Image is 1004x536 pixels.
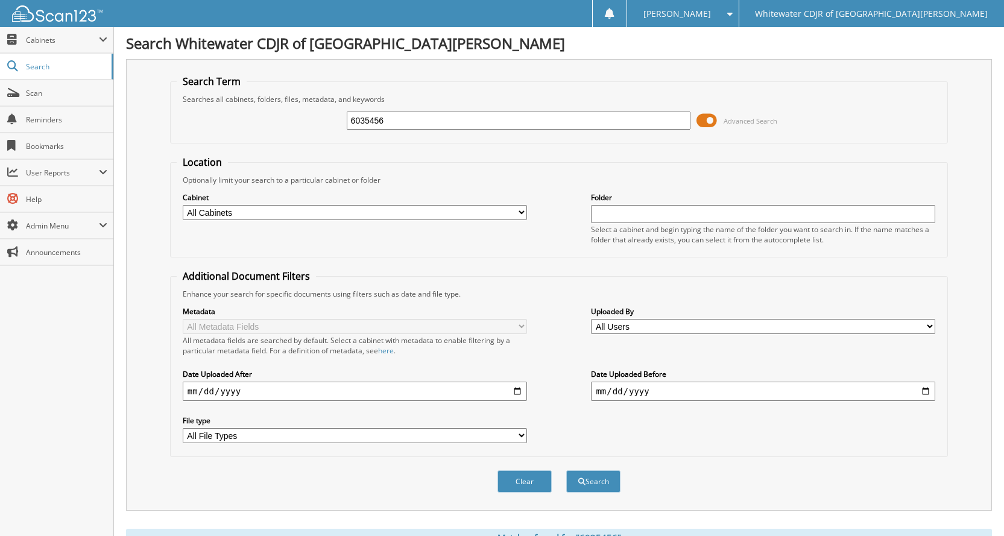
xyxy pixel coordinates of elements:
[26,115,107,125] span: Reminders
[591,382,935,401] input: end
[183,369,527,379] label: Date Uploaded After
[643,10,711,17] span: [PERSON_NAME]
[26,247,107,257] span: Announcements
[497,470,552,493] button: Clear
[26,221,99,231] span: Admin Menu
[177,289,941,299] div: Enhance your search for specific documents using filters such as date and file type.
[26,88,107,98] span: Scan
[26,35,99,45] span: Cabinets
[26,168,99,178] span: User Reports
[591,224,935,245] div: Select a cabinet and begin typing the name of the folder you want to search in. If the name match...
[177,175,941,185] div: Optionally limit your search to a particular cabinet or folder
[183,306,527,317] label: Metadata
[177,94,941,104] div: Searches all cabinets, folders, files, metadata, and keywords
[126,33,992,53] h1: Search Whitewater CDJR of [GEOGRAPHIC_DATA][PERSON_NAME]
[183,335,527,356] div: All metadata fields are searched by default. Select a cabinet with metadata to enable filtering b...
[177,75,247,88] legend: Search Term
[183,415,527,426] label: File type
[12,5,103,22] img: scan123-logo-white.svg
[26,194,107,204] span: Help
[724,116,777,125] span: Advanced Search
[177,270,316,283] legend: Additional Document Filters
[591,192,935,203] label: Folder
[183,382,527,401] input: start
[26,61,106,72] span: Search
[566,470,620,493] button: Search
[26,141,107,151] span: Bookmarks
[183,192,527,203] label: Cabinet
[591,306,935,317] label: Uploaded By
[591,369,935,379] label: Date Uploaded Before
[378,345,394,356] a: here
[755,10,988,17] span: Whitewater CDJR of [GEOGRAPHIC_DATA][PERSON_NAME]
[177,156,228,169] legend: Location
